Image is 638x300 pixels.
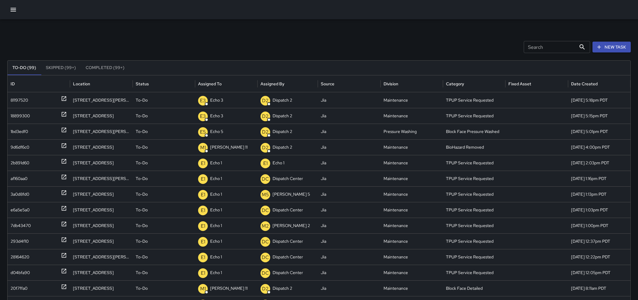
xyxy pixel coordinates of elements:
[273,218,310,233] p: [PERSON_NAME] 2
[381,233,443,249] div: Maintenance
[273,249,303,265] p: Dispatch Center
[321,81,334,87] div: Source
[262,207,269,214] p: DC
[318,139,380,155] div: Jia
[70,139,132,155] div: 372 24th Street
[384,81,398,87] div: Division
[70,186,132,202] div: 180 Grand Avenue
[210,202,222,218] p: Echo 1
[70,265,132,280] div: 510 9th Street
[262,191,269,198] p: M5
[443,186,505,202] div: TPUP Service Requested
[381,186,443,202] div: Maintenance
[262,223,269,230] p: M2
[70,218,132,233] div: 1720 Telegraph Avenue
[273,171,303,186] p: Dispatch Center
[11,265,30,280] div: d04bfa90
[443,249,505,265] div: TPUP Service Requested
[210,234,222,249] p: Echo 1
[381,249,443,265] div: Maintenance
[443,218,505,233] div: TPUP Service Requested
[443,171,505,186] div: TPUP Service Requested
[273,202,303,218] p: Dispatch Center
[210,218,222,233] p: Echo 1
[273,155,284,171] p: Echo 1
[200,285,206,292] p: M1
[11,202,30,218] div: e6a5e5a0
[11,93,28,108] div: 81197520
[262,285,269,292] p: D2
[136,124,148,139] p: To-Do
[381,218,443,233] div: Maintenance
[262,97,269,104] p: D2
[200,128,206,136] p: E5
[446,81,464,87] div: Category
[568,124,630,139] div: 10/14/2025, 5:01pm PDT
[136,281,148,296] p: To-Do
[70,233,132,249] div: 396 11th Street
[318,218,380,233] div: Jia
[11,171,27,186] div: af160aa0
[568,108,630,124] div: 10/14/2025, 5:15pm PDT
[11,155,29,171] div: 2b891d60
[381,265,443,280] div: Maintenance
[568,265,630,280] div: 10/14/2025, 12:05pm PDT
[11,81,15,87] div: ID
[568,249,630,265] div: 10/14/2025, 12:22pm PDT
[70,171,132,186] div: 2225 Webster Street
[262,144,269,151] p: D2
[318,249,380,265] div: Jia
[210,155,222,171] p: Echo 1
[273,281,292,296] p: Dispatch 2
[381,92,443,108] div: Maintenance
[262,113,269,120] p: D2
[443,124,505,139] div: Block Face Pressure Washed
[136,202,148,218] p: To-Do
[136,218,148,233] p: To-Do
[262,270,269,277] p: DC
[262,254,269,261] p: DC
[70,92,132,108] div: 2350 Harrison Street
[11,218,31,233] div: 7db43470
[568,139,630,155] div: 10/14/2025, 4:00pm PDT
[41,61,81,75] button: Skipped (99+)
[11,234,29,249] div: 293d4f10
[568,155,630,171] div: 10/14/2025, 2:03pm PDT
[273,265,303,280] p: Dispatch Center
[273,234,303,249] p: Dispatch Center
[273,93,292,108] p: Dispatch 2
[210,124,223,139] p: Echo 5
[273,140,292,155] p: Dispatch 2
[443,155,505,171] div: TPUP Service Requested
[201,254,205,261] p: E1
[568,171,630,186] div: 10/14/2025, 1:16pm PDT
[262,175,269,183] p: DC
[136,108,148,124] p: To-Do
[262,238,269,245] p: DC
[261,81,284,87] div: Assigned By
[381,280,443,296] div: Maintenance
[200,113,206,120] p: E3
[381,202,443,218] div: Maintenance
[318,233,380,249] div: Jia
[198,81,222,87] div: Assigned To
[210,249,222,265] p: Echo 1
[136,140,148,155] p: To-Do
[210,187,222,202] p: Echo 1
[136,187,148,202] p: To-Do
[263,160,268,167] p: E1
[318,108,380,124] div: Jia
[210,140,248,155] p: [PERSON_NAME] 11
[318,92,380,108] div: Jia
[568,92,630,108] div: 10/14/2025, 5:18pm PDT
[443,233,505,249] div: TPUP Service Requested
[201,223,205,230] p: E1
[70,124,132,139] div: 2100 Webster Street
[200,144,206,151] p: M1
[70,108,132,124] div: 2300 Valley Street
[508,81,531,87] div: Fixed Asset
[318,186,380,202] div: Jia
[11,249,29,265] div: 28164620
[273,187,310,202] p: [PERSON_NAME] 5
[318,202,380,218] div: Jia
